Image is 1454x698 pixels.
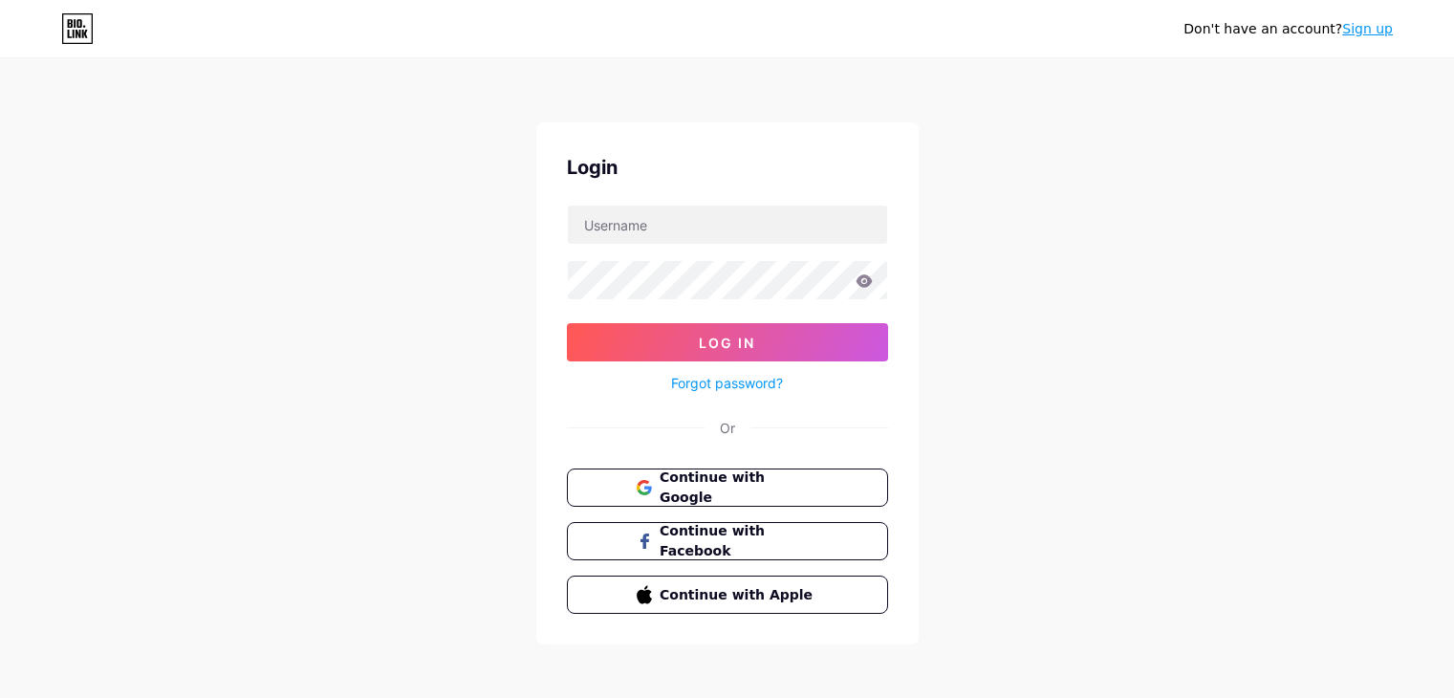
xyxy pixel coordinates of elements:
[660,521,817,561] span: Continue with Facebook
[1342,21,1393,36] a: Sign up
[568,206,887,244] input: Username
[567,522,888,560] button: Continue with Facebook
[660,585,817,605] span: Continue with Apple
[567,153,888,182] div: Login
[671,373,783,393] a: Forgot password?
[660,468,817,508] span: Continue with Google
[567,576,888,614] button: Continue with Apple
[567,469,888,507] button: Continue with Google
[567,323,888,361] button: Log In
[720,418,735,438] div: Or
[1183,19,1393,39] div: Don't have an account?
[699,335,755,351] span: Log In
